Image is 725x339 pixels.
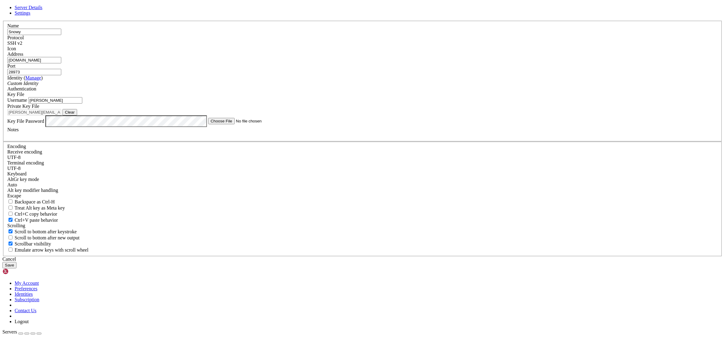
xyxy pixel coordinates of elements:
[7,86,36,91] label: Authentication
[7,75,43,80] label: Identity
[7,241,51,246] label: The vertical scrollbar mode.
[7,217,58,223] label: Ctrl+V pastes if true, sends ^V to host if false. Ctrl+Shift+V sends ^V to host if true, pastes i...
[15,199,55,204] span: Backspace as Ctrl-H
[25,75,41,80] a: Manage
[7,92,718,97] div: Key File
[15,308,37,313] a: Contact Us
[15,10,30,16] a: Settings
[2,256,723,262] div: Cancel
[62,109,77,115] button: Clear
[7,188,58,193] label: Controls how the Alt key is handled. Escape: Send an ESC prefix. 8-Bit: Add 128 to the typed char...
[7,166,718,171] div: UTF-8
[7,235,80,240] label: Scroll to bottom after new output.
[7,211,57,217] label: Ctrl-C copies if true, send ^C to host if false. Ctrl-Shift-C sends ^C to host if true, copies if...
[7,193,718,199] div: Escape
[2,329,41,334] a: Servers
[7,104,39,109] label: Private Key File
[9,235,12,239] input: Scroll to bottom after new output
[7,160,44,165] label: The default terminal encoding. ISO-2022 enables character map translations (like graphics maps). ...
[7,229,77,234] label: Whether to scroll to the bottom on any keystroke.
[15,297,39,302] a: Subscription
[7,149,42,154] label: Set the expected encoding for data received from the host. If the encodings do not match, visual ...
[15,229,77,234] span: Scroll to bottom after keystroke
[2,262,16,268] button: Save
[15,281,39,286] a: My Account
[7,199,55,204] label: If true, the backspace should send BS ('\x08', aka ^H). Otherwise the backspace key should send '...
[7,81,718,86] div: Custom Identity
[9,229,12,233] input: Scroll to bottom after keystroke
[7,97,27,103] label: Username
[7,23,19,28] label: Name
[9,218,12,222] input: Ctrl+V paste behavior
[7,177,39,182] label: Set the expected encoding for data received from the host. If the encodings do not match, visual ...
[9,242,12,245] input: Scrollbar visibility
[7,92,24,97] span: Key File
[7,29,61,35] input: Server Name
[9,248,12,252] input: Emulate arrow keys with scroll wheel
[15,205,65,210] span: Treat Alt key as Meta key
[7,205,65,210] label: Whether the Alt key acts as a Meta key or as a distinct Alt key.
[7,182,718,188] div: Auto
[9,200,12,203] input: Backspace as Ctrl-H
[7,166,21,171] span: UTF-8
[7,247,88,252] label: When using the alternative screen buffer, and DECCKM (Application Cursor Keys) is active, mouse w...
[7,155,21,160] span: UTF-8
[15,235,80,240] span: Scroll to bottom after new output
[15,286,37,291] a: Preferences
[7,127,19,132] label: Notes
[7,41,22,46] span: SSH v2
[28,97,82,104] input: Login Username
[7,171,27,176] label: Keyboard
[2,268,37,274] img: Shellngn
[7,63,16,69] label: Port
[24,75,43,80] span: ( )
[15,247,88,252] span: Emulate arrow keys with scroll wheel
[7,46,16,51] label: Icon
[7,41,718,46] div: SSH v2
[15,217,58,223] span: Ctrl+V paste behavior
[7,51,23,57] label: Address
[7,155,718,160] div: UTF-8
[7,144,26,149] label: Encoding
[7,182,17,187] span: Auto
[7,35,24,40] label: Protocol
[7,193,21,198] span: Escape
[15,319,29,324] a: Logout
[2,329,17,334] span: Servers
[15,211,57,217] span: Ctrl+C copy behavior
[15,291,33,297] a: Identities
[7,81,38,86] i: Custom Identity
[7,118,44,123] label: Key File Password
[9,206,12,210] input: Treat Alt key as Meta key
[7,69,61,75] input: Port Number
[15,5,42,10] a: Server Details
[7,57,61,63] input: Host Name or IP
[7,223,25,228] label: Scrolling
[15,241,51,246] span: Scrollbar visibility
[9,212,12,216] input: Ctrl+C copy behavior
